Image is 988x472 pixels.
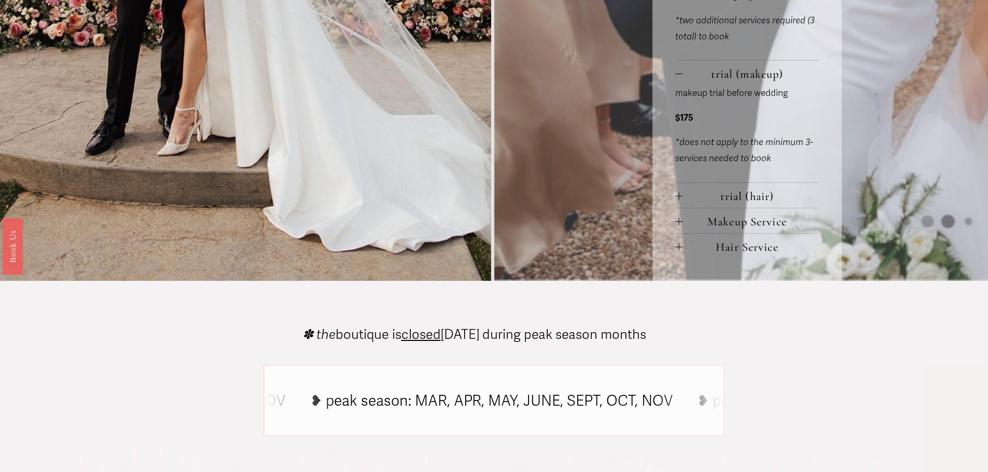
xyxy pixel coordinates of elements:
[683,67,819,81] span: trial (makeup)
[401,326,441,342] span: closed
[675,61,819,85] button: trial (makeup)
[310,392,673,410] tspan: ❥ peak season: MAR, APR, MAY, JUNE, SEPT, OCT, NOV
[675,234,819,259] button: Hair Service
[3,218,23,274] a: Book Us
[675,137,813,164] em: *does not apply to the minimum 3-services needed to book
[302,326,336,342] em: ✽ the
[675,112,693,123] strong: $175
[675,85,819,102] p: makeup trial before wedding
[675,15,815,42] em: *two additional services required (3 total) to book
[302,328,646,341] p: boutique is [DATE] during peak season months
[675,85,819,182] div: trial (makeup)
[683,240,819,254] span: Hair Service
[675,183,819,208] button: trial (hair)
[683,189,819,203] span: trial (hair)
[683,214,819,228] span: Makeup Service
[675,208,819,233] button: Makeup Service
